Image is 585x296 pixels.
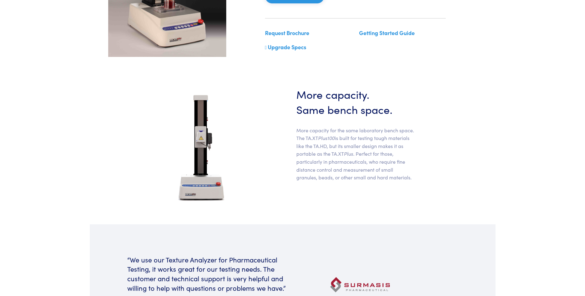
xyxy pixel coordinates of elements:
img: ta-xt-100-analyzer.jpg [171,86,235,210]
img: surmasis.png [330,277,390,292]
a: Upgrade Specs [268,43,306,51]
span: Plus [344,150,353,157]
span: Plus100 [318,134,335,141]
h6: “We use our Texture Analyzer for Pharmaceutical Testing, it works great for our testing needs. Th... [127,255,289,293]
h3: More capacity. Same bench space. [296,86,414,117]
a: Request Brochure [265,29,309,37]
a: Getting Started Guide [359,29,415,37]
p: More capacity for the same laboratory bench space. The TA.XT is built for testing tough materials... [296,126,414,182]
